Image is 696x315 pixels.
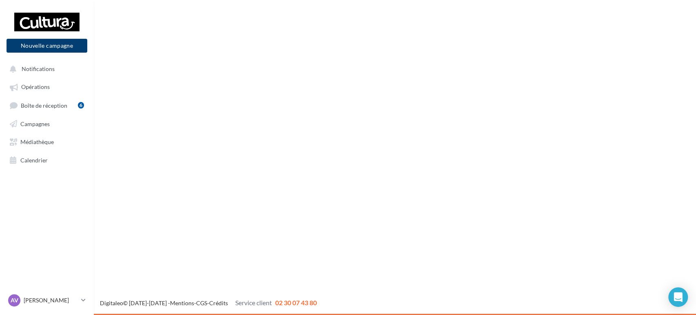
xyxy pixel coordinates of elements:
a: Calendrier [5,152,89,167]
span: Calendrier [20,156,48,163]
a: Crédits [209,299,228,306]
span: AV [11,296,18,304]
button: Nouvelle campagne [7,39,87,53]
span: Boîte de réception [21,102,67,109]
span: Campagnes [20,120,50,127]
a: AV [PERSON_NAME] [7,293,87,308]
span: 02 30 07 43 80 [275,299,317,306]
span: Notifications [22,65,55,72]
div: Open Intercom Messenger [668,287,688,307]
p: [PERSON_NAME] [24,296,78,304]
button: Notifications [5,61,86,76]
a: Médiathèque [5,134,89,149]
span: © [DATE]-[DATE] - - - [100,299,317,306]
a: Digitaleo [100,299,123,306]
a: Campagnes [5,116,89,131]
div: 6 [78,102,84,109]
a: Boîte de réception6 [5,98,89,113]
a: Opérations [5,79,89,94]
span: Opérations [21,84,50,91]
span: Médiathèque [20,138,54,145]
a: CGS [196,299,207,306]
span: Service client [235,299,272,306]
a: Mentions [170,299,194,306]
